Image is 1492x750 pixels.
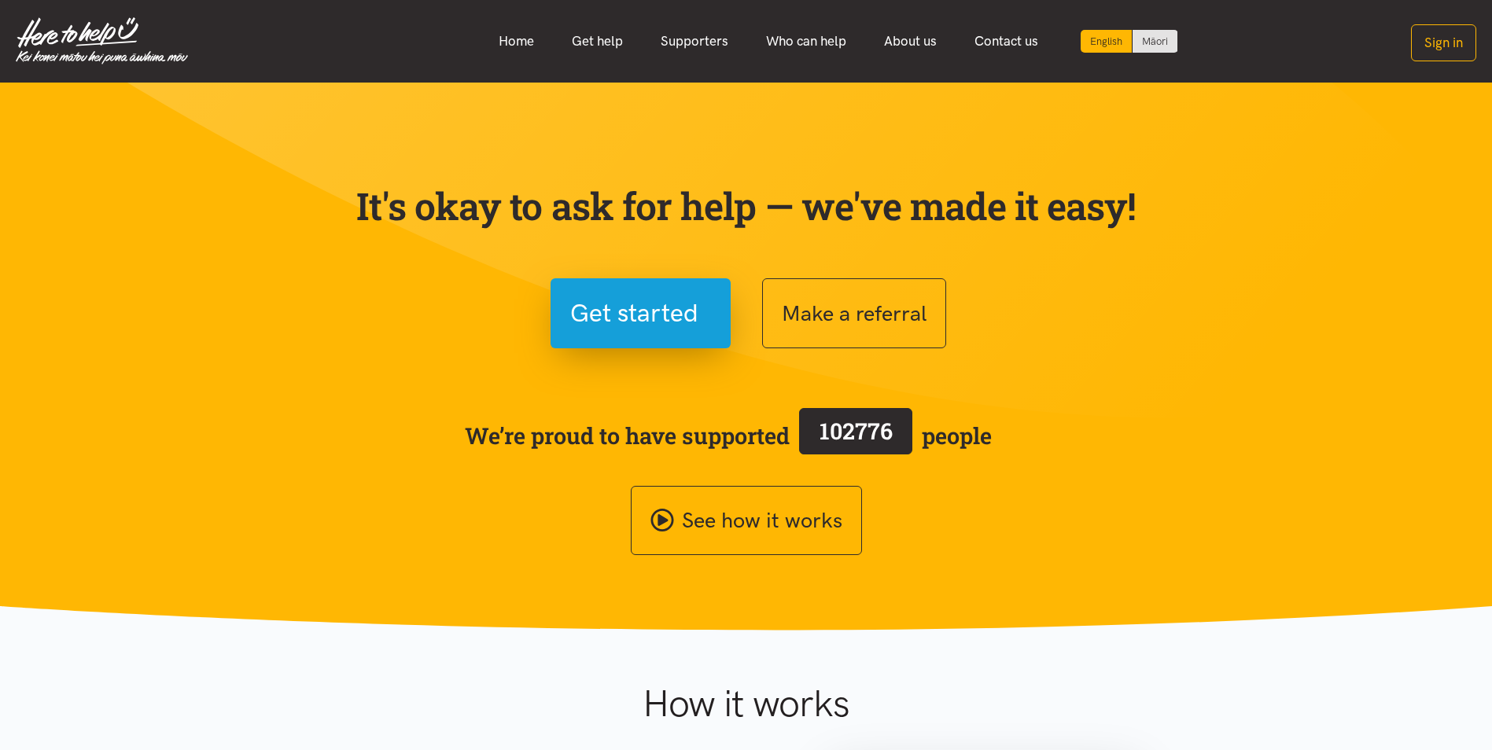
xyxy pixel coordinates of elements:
[631,486,862,556] a: See how it works
[790,405,922,466] a: 102776
[1411,24,1476,61] button: Sign in
[956,24,1057,58] a: Contact us
[1081,30,1133,53] div: Current language
[865,24,956,58] a: About us
[465,405,992,466] span: We’re proud to have supported people
[553,24,642,58] a: Get help
[353,183,1140,229] p: It's okay to ask for help — we've made it easy!
[820,416,893,446] span: 102776
[570,293,698,333] span: Get started
[480,24,553,58] a: Home
[747,24,865,58] a: Who can help
[16,17,188,64] img: Home
[551,278,731,348] button: Get started
[1081,30,1178,53] div: Language toggle
[489,681,1003,726] h1: How it works
[762,278,946,348] button: Make a referral
[1133,30,1177,53] a: Switch to Te Reo Māori
[642,24,747,58] a: Supporters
